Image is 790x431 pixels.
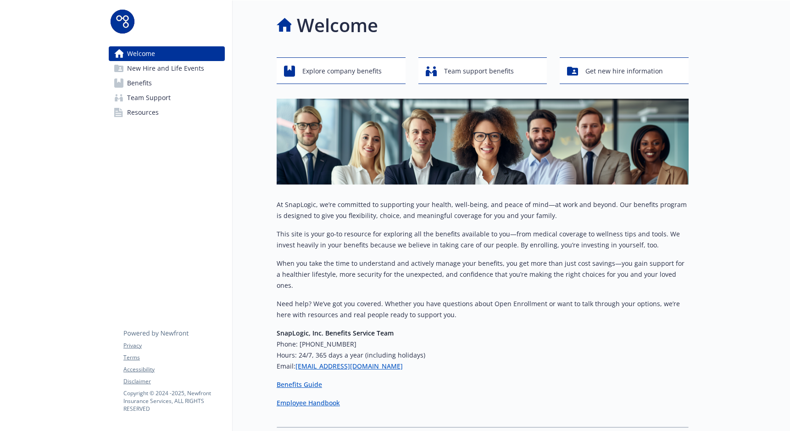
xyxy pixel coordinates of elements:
span: Explore company benefits [302,62,382,80]
h6: Phone: [PHONE_NUMBER] [277,339,689,350]
a: Resources [109,105,225,120]
a: New Hire and Life Events [109,61,225,76]
span: Team Support [127,90,171,105]
a: [EMAIL_ADDRESS][DOMAIN_NAME] [295,362,403,370]
strong: SnapLogic, Inc. Benefits Service Team [277,329,394,337]
span: Welcome [127,46,155,61]
a: Disclaimer [123,377,224,386]
span: Resources [127,105,159,120]
p: Need help? We’ve got you covered. Whether you have questions about Open Enrollment or want to tal... [277,298,689,320]
a: Team Support [109,90,225,105]
span: Team support benefits [444,62,514,80]
a: Welcome [109,46,225,61]
span: Get new hire information [585,62,663,80]
a: Accessibility [123,365,224,374]
button: Explore company benefits [277,57,406,84]
button: Team support benefits [418,57,547,84]
span: Benefits [127,76,152,90]
p: When you take the time to understand and actively manage your benefits, you get more than just co... [277,258,689,291]
a: Benefits Guide [277,380,322,389]
img: overview page banner [277,99,689,185]
p: At SnapLogic, we’re committed to supporting your health, well-being, and peace of mind—at work an... [277,199,689,221]
h6: Email: [277,361,689,372]
button: Get new hire information [560,57,689,84]
a: Terms [123,353,224,362]
h6: Hours: 24/7, 365 days a year (including holidays)​ [277,350,689,361]
a: Benefits [109,76,225,90]
h1: Welcome [297,11,378,39]
p: This site is your go-to resource for exploring all the benefits available to you—from medical cov... [277,229,689,251]
a: Employee Handbook [277,398,340,407]
span: New Hire and Life Events [127,61,204,76]
a: Privacy [123,341,224,350]
p: Copyright © 2024 - 2025 , Newfront Insurance Services, ALL RIGHTS RESERVED [123,389,224,413]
